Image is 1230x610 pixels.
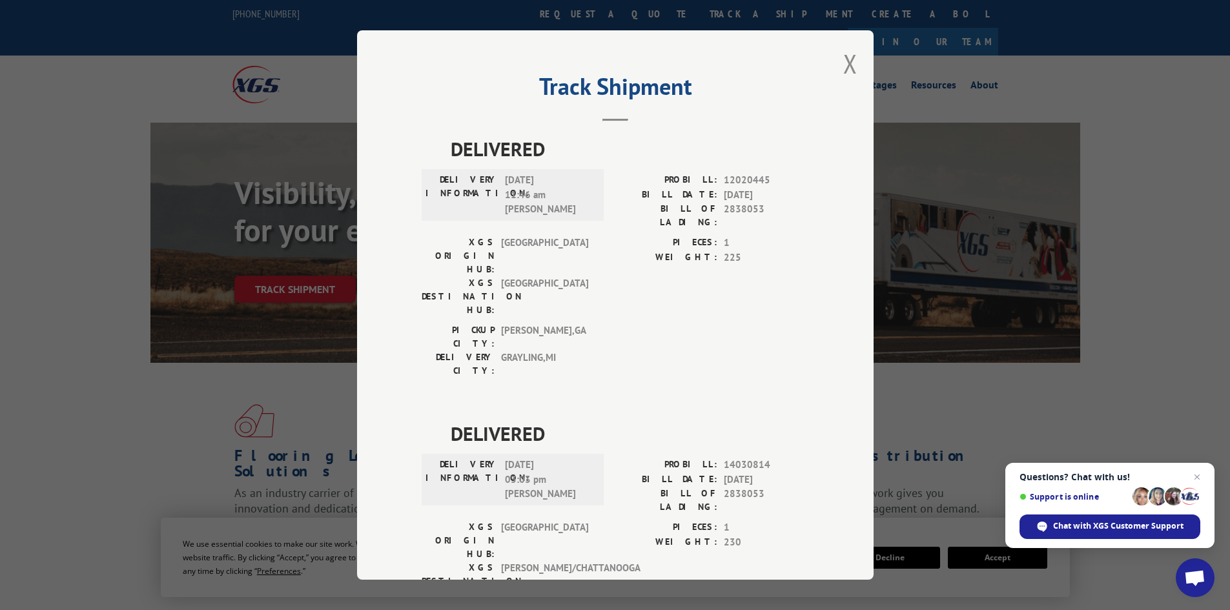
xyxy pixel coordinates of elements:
span: 225 [724,250,809,265]
h2: Track Shipment [422,77,809,102]
span: [GEOGRAPHIC_DATA] [501,276,588,317]
label: WEIGHT: [615,250,717,265]
label: BILL DATE: [615,188,717,203]
span: 1 [724,520,809,535]
label: DELIVERY INFORMATION: [425,173,498,217]
div: Chat with XGS Customer Support [1020,514,1200,539]
span: [DATE] 03:03 pm [PERSON_NAME] [505,458,592,502]
span: [DATE] [724,473,809,487]
label: XGS ORIGIN HUB: [422,236,495,276]
span: [PERSON_NAME]/CHATTANOOGA [501,561,588,602]
button: Close modal [843,46,857,81]
label: PROBILL: [615,173,717,188]
label: PIECES: [615,520,717,535]
label: PICKUP CITY: [422,323,495,351]
span: 2838053 [724,487,809,514]
span: Questions? Chat with us! [1020,472,1200,482]
label: XGS DESTINATION HUB: [422,561,495,602]
span: [DATE] [724,188,809,203]
span: [DATE] 11:46 am [PERSON_NAME] [505,173,592,217]
label: PIECES: [615,236,717,250]
label: DELIVERY CITY: [422,351,495,378]
label: WEIGHT: [615,535,717,550]
span: 2838053 [724,202,809,229]
span: Close chat [1189,469,1205,485]
span: Support is online [1020,492,1128,502]
label: XGS DESTINATION HUB: [422,276,495,317]
span: 12020445 [724,173,809,188]
span: 230 [724,535,809,550]
span: DELIVERED [451,419,809,448]
label: BILL OF LADING: [615,202,717,229]
span: Chat with XGS Customer Support [1053,520,1184,532]
label: PROBILL: [615,458,717,473]
label: BILL OF LADING: [615,487,717,514]
span: [GEOGRAPHIC_DATA] [501,236,588,276]
span: DELIVERED [451,134,809,163]
label: XGS ORIGIN HUB: [422,520,495,561]
label: BILL DATE: [615,473,717,487]
span: [PERSON_NAME] , GA [501,323,588,351]
span: [GEOGRAPHIC_DATA] [501,520,588,561]
span: 1 [724,236,809,250]
span: GRAYLING , MI [501,351,588,378]
label: DELIVERY INFORMATION: [425,458,498,502]
div: Open chat [1176,558,1215,597]
span: 14030814 [724,458,809,473]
